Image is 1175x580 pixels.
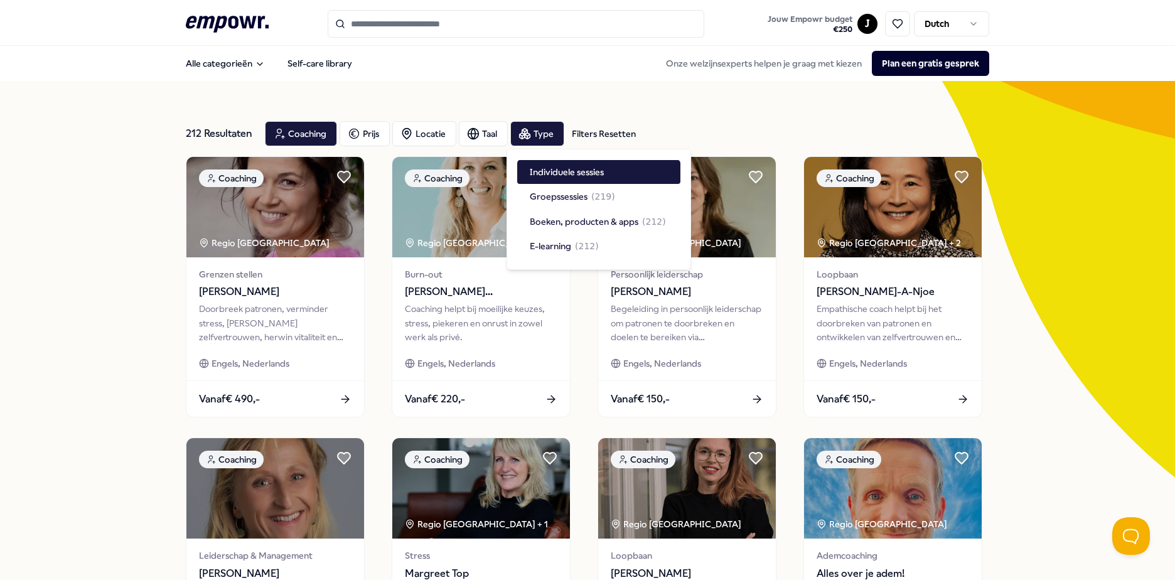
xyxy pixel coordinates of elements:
[405,284,557,300] span: [PERSON_NAME][GEOGRAPHIC_DATA]
[186,438,364,539] img: package image
[804,157,982,257] img: package image
[199,284,351,300] span: [PERSON_NAME]
[611,284,763,300] span: [PERSON_NAME]
[392,156,571,417] a: package imageCoachingRegio [GEOGRAPHIC_DATA] + 1Burn-out[PERSON_NAME][GEOGRAPHIC_DATA]Coaching he...
[1112,517,1150,555] iframe: Help Scout Beacon - Open
[405,391,465,407] span: Vanaf € 220,-
[817,549,969,562] span: Ademcoaching
[392,157,570,257] img: package image
[817,391,876,407] span: Vanaf € 150,-
[186,157,364,257] img: package image
[611,517,743,531] div: Regio [GEOGRAPHIC_DATA]
[611,451,675,468] div: Coaching
[656,51,989,76] div: Onze welzijnsexperts helpen je graag met kiezen
[598,156,776,417] a: package imageCoachingRegio [GEOGRAPHIC_DATA] Persoonlijk leiderschap[PERSON_NAME]Begeleiding in p...
[768,14,852,24] span: Jouw Empowr budget
[186,156,365,417] a: package imageCoachingRegio [GEOGRAPHIC_DATA] Grenzen stellen[PERSON_NAME]Doorbreek patronen, verm...
[199,451,264,468] div: Coaching
[623,357,701,370] span: Engels, Nederlands
[857,14,877,34] button: J
[459,121,508,146] button: Taal
[765,12,855,37] button: Jouw Empowr budget€250
[572,127,636,141] div: Filters Resetten
[405,302,557,344] div: Coaching helpt bij moeilijke keuzes, stress, piekeren en onrust in zowel werk als privé.
[598,438,776,539] img: package image
[768,24,852,35] span: € 250
[804,438,982,539] img: package image
[405,267,557,281] span: Burn-out
[186,121,255,146] div: 212 Resultaten
[176,51,275,76] button: Alle categorieën
[328,10,704,38] input: Search for products, categories or subcategories
[611,391,670,407] span: Vanaf € 150,-
[611,549,763,562] span: Loopbaan
[176,51,362,76] nav: Main
[817,236,961,250] div: Regio [GEOGRAPHIC_DATA] + 2
[611,302,763,344] div: Begeleiding in persoonlijk leiderschap om patronen te doorbreken en doelen te bereiken via bewust...
[199,549,351,562] span: Leiderschap & Management
[530,215,638,228] span: Boeken, producten & apps
[510,121,564,146] button: Type
[340,121,390,146] button: Prijs
[642,215,666,228] span: ( 212 )
[517,159,680,259] div: Suggestions
[405,549,557,562] span: Stress
[212,357,289,370] span: Engels, Nederlands
[817,302,969,344] div: Empathische coach helpt bij het doorbreken van patronen en ontwikkelen van zelfvertrouwen en inne...
[817,267,969,281] span: Loopbaan
[817,451,881,468] div: Coaching
[405,236,548,250] div: Regio [GEOGRAPHIC_DATA] + 1
[199,169,264,187] div: Coaching
[405,169,469,187] div: Coaching
[392,438,570,539] img: package image
[817,284,969,300] span: [PERSON_NAME]-A-Njoe
[763,11,857,37] a: Jouw Empowr budget€250
[392,121,456,146] button: Locatie
[277,51,362,76] a: Self-care library
[530,239,571,253] span: E-learning
[199,302,351,344] div: Doorbreek patronen, verminder stress, [PERSON_NAME] zelfvertrouwen, herwin vitaliteit en kies voo...
[530,165,604,179] span: Individuele sessies
[199,236,331,250] div: Regio [GEOGRAPHIC_DATA]
[591,190,615,203] span: ( 219 )
[265,121,337,146] button: Coaching
[817,517,949,531] div: Regio [GEOGRAPHIC_DATA]
[829,357,907,370] span: Engels, Nederlands
[575,239,599,253] span: ( 212 )
[530,190,587,203] span: Groepssessies
[199,267,351,281] span: Grenzen stellen
[611,267,763,281] span: Persoonlijk leiderschap
[817,169,881,187] div: Coaching
[803,156,982,417] a: package imageCoachingRegio [GEOGRAPHIC_DATA] + 2Loopbaan[PERSON_NAME]-A-NjoeEmpathische coach hel...
[417,357,495,370] span: Engels, Nederlands
[872,51,989,76] button: Plan een gratis gesprek
[405,451,469,468] div: Coaching
[405,517,548,531] div: Regio [GEOGRAPHIC_DATA] + 1
[199,391,260,407] span: Vanaf € 490,-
